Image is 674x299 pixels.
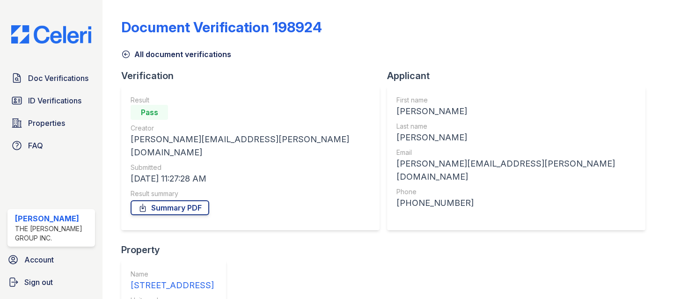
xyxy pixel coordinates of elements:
div: Email [396,148,636,157]
a: Properties [7,114,95,132]
img: CE_Logo_Blue-a8612792a0a2168367f1c8372b55b34899dd931a85d93a1a3d3e32e68fde9ad4.png [4,25,99,43]
div: Name [131,270,214,279]
div: [PHONE_NUMBER] [396,197,636,210]
div: Phone [396,187,636,197]
a: Doc Verifications [7,69,95,88]
a: Summary PDF [131,200,209,215]
div: Last name [396,122,636,131]
span: ID Verifications [28,95,81,106]
div: Creator [131,124,370,133]
div: [PERSON_NAME] [15,213,91,224]
a: All document verifications [121,49,231,60]
span: Sign out [24,277,53,288]
div: First name [396,95,636,105]
div: [PERSON_NAME][EMAIL_ADDRESS][PERSON_NAME][DOMAIN_NAME] [396,157,636,183]
a: ID Verifications [7,91,95,110]
a: Sign out [4,273,99,292]
div: Result [131,95,370,105]
span: FAQ [28,140,43,151]
span: Account [24,254,54,265]
div: [DATE] 11:27:28 AM [131,172,370,185]
a: Name [STREET_ADDRESS] [131,270,214,292]
div: [STREET_ADDRESS] [131,279,214,292]
a: FAQ [7,136,95,155]
span: Doc Verifications [28,73,88,84]
iframe: chat widget [635,262,665,290]
div: Document Verification 198924 [121,19,322,36]
div: Verification [121,69,387,82]
div: Result summary [131,189,370,198]
div: [PERSON_NAME] [396,131,636,144]
div: Property [121,243,234,256]
div: [PERSON_NAME][EMAIL_ADDRESS][PERSON_NAME][DOMAIN_NAME] [131,133,370,159]
div: Applicant [387,69,653,82]
a: Account [4,250,99,269]
div: The [PERSON_NAME] Group Inc. [15,224,91,243]
div: [PERSON_NAME] [396,105,636,118]
div: Submitted [131,163,370,172]
span: Properties [28,117,65,129]
div: Pass [131,105,168,120]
